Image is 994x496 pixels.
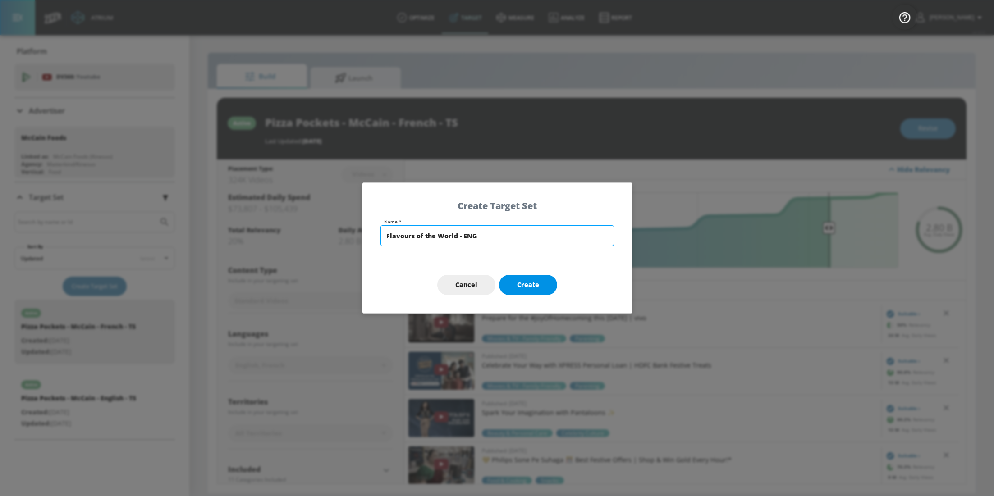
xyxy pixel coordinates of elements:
h5: Create Target Set [380,201,614,210]
button: Create [499,275,557,295]
label: Name * [384,219,614,224]
button: Open Resource Center [892,5,917,30]
span: Cancel [455,279,477,291]
button: Cancel [437,275,495,295]
span: Create [517,279,539,291]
